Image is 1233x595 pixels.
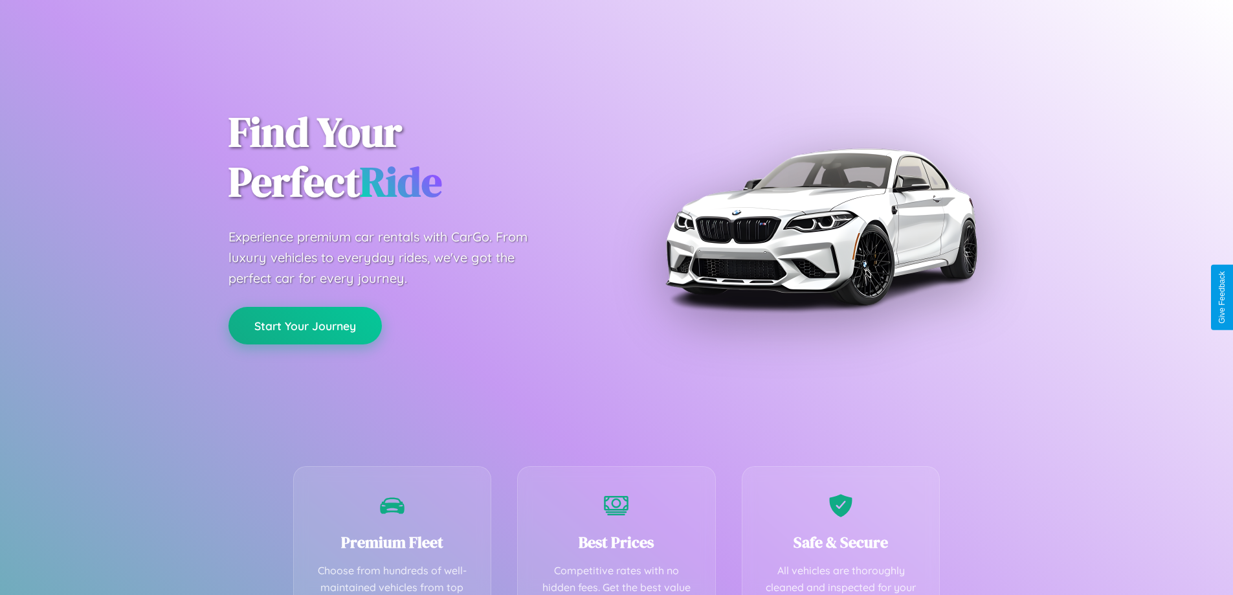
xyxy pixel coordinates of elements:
h1: Find Your Perfect [228,107,597,207]
img: Premium BMW car rental vehicle [659,65,983,388]
h3: Safe & Secure [762,532,920,553]
p: Experience premium car rentals with CarGo. From luxury vehicles to everyday rides, we've got the ... [228,227,552,289]
button: Start Your Journey [228,307,382,344]
h3: Best Prices [537,532,696,553]
span: Ride [360,153,442,210]
h3: Premium Fleet [313,532,472,553]
div: Give Feedback [1217,271,1227,324]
